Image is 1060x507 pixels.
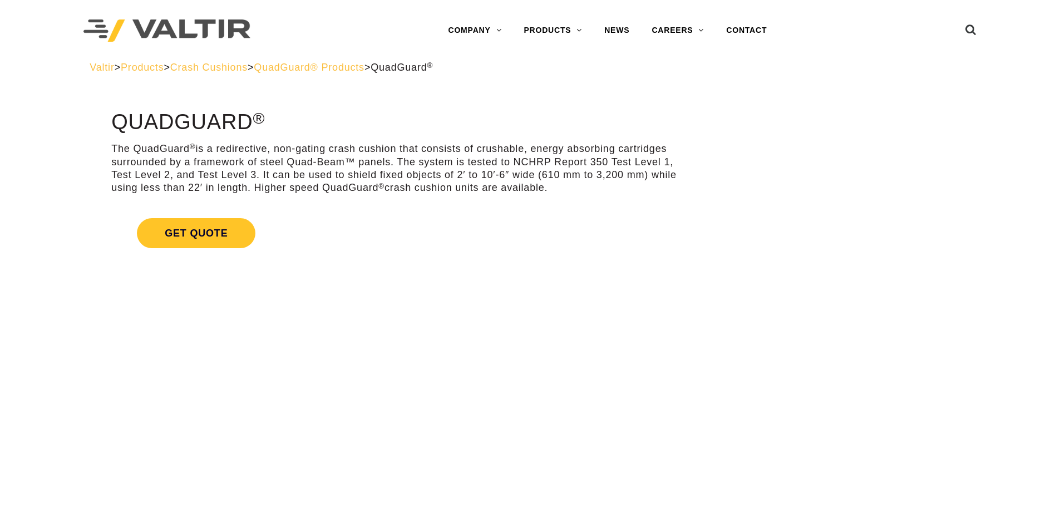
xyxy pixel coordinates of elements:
[170,62,248,73] a: Crash Cushions
[253,109,265,127] sup: ®
[378,182,384,190] sup: ®
[437,19,512,42] a: COMPANY
[90,61,970,74] div: > > > >
[254,62,364,73] a: QuadGuard® Products
[121,62,164,73] a: Products
[190,142,196,151] sup: ®
[427,61,433,70] sup: ®
[593,19,640,42] a: NEWS
[83,19,250,42] img: Valtir
[111,142,679,195] p: The QuadGuard is a redirective, non-gating crash cushion that consists of crushable, energy absor...
[371,62,433,73] span: QuadGuard
[137,218,255,248] span: Get Quote
[512,19,593,42] a: PRODUCTS
[111,205,679,262] a: Get Quote
[111,111,679,134] h1: QuadGuard
[640,19,715,42] a: CAREERS
[715,19,778,42] a: CONTACT
[90,62,114,73] a: Valtir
